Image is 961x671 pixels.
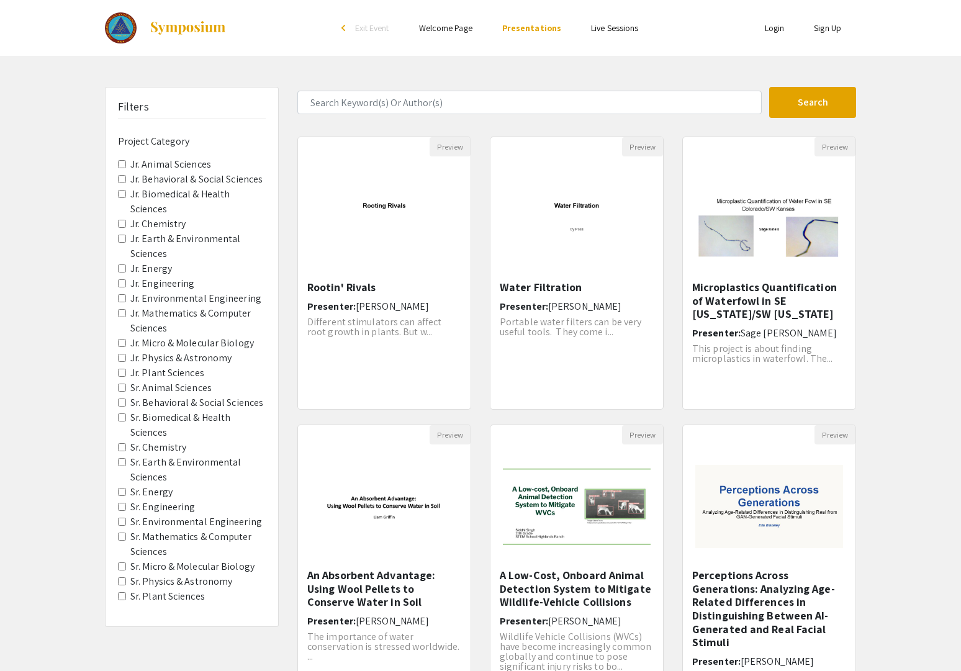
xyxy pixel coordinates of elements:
[130,455,266,485] label: Sr. Earth & Environmental Sciences
[683,164,855,272] img: <p>Microplastics Quantification of Waterfowl in SE Colorado/SW Kansas</p>
[741,655,814,668] span: [PERSON_NAME]
[356,615,429,628] span: [PERSON_NAME]
[118,135,266,147] h6: Project Category
[741,326,837,340] span: Sage [PERSON_NAME]
[356,300,429,313] span: [PERSON_NAME]
[692,281,846,321] h5: Microplastics Quantification of Waterfowl in SE [US_STATE]/SW [US_STATE]
[490,164,663,272] img: <p>Water Filtration</p>
[341,24,349,32] div: arrow_back_ios
[130,306,266,336] label: Jr. Mathematics & Computer Sciences
[692,569,846,649] h5: Perceptions Across Generations: Analyzing Age-Related Differences in Distinguishing Between AI-Ge...
[500,569,654,609] h5: A Low-Cost, Onboard Animal Detection System to Mitigate Wildlife-Vehicle Collisions
[490,453,663,561] img: <p>A Low-Cost, Onboard Animal Detection System to Mitigate Wildlife-Vehicle Collisions</p>
[430,137,471,156] button: Preview
[692,342,832,365] span: This project is about finding microplastics in waterfowl. The...
[307,315,441,338] span: Different stimulators can affect root growth in plants. But w...
[419,22,472,34] a: Welcome Page
[548,615,621,628] span: [PERSON_NAME]
[130,232,266,261] label: Jr. Earth & Environmental Sciences
[130,559,255,574] label: Sr. Micro & Molecular Biology
[130,589,205,604] label: Sr. Plant Sciences
[502,22,561,34] a: Presentations
[130,366,204,381] label: Jr. Plant Sciences
[692,655,846,667] h6: Presenter:
[548,300,621,313] span: [PERSON_NAME]
[814,22,841,34] a: Sign Up
[130,485,173,500] label: Sr. Energy
[814,425,855,444] button: Preview
[149,20,227,35] img: Symposium by ForagerOne
[622,137,663,156] button: Preview
[307,630,460,663] span: The importance of water conservation is stressed worldwide. ...
[307,615,461,627] h6: Presenter:
[591,22,638,34] a: Live Sessions
[500,315,641,338] span: Portable water filters can be very useful tools. They come i...
[130,336,254,351] label: Jr. Micro & Molecular Biology
[355,22,389,34] span: Exit Event
[130,410,266,440] label: Sr. Biomedical & Health Sciences
[814,137,855,156] button: Preview
[622,425,663,444] button: Preview
[130,187,266,217] label: Jr. Biomedical & Health Sciences
[490,137,664,410] div: Open Presentation <p>Water Filtration</p>
[118,100,149,114] h5: Filters
[105,12,227,43] a: 2025 Colorado Science and Engineering Fair
[130,395,263,410] label: Sr. Behavioral & Social Sciences
[130,574,232,589] label: Sr. Physics & Astronomy
[500,300,654,312] h6: Presenter:
[298,453,471,561] img: <p>An Absorbent Advantage: Using Wool Pellets to Conserve Water in Soil</p>
[769,87,856,118] button: Search
[765,22,785,34] a: Login
[500,281,654,294] h5: Water Filtration
[130,261,172,276] label: Jr. Energy
[130,515,262,529] label: Sr. Environmental Engineering
[297,91,762,114] input: Search Keyword(s) Or Author(s)
[430,425,471,444] button: Preview
[105,12,137,43] img: 2025 Colorado Science and Engineering Fair
[307,281,461,294] h5: Rootin' Rivals
[500,615,654,627] h6: Presenter:
[692,327,846,339] h6: Presenter:
[298,164,471,272] img: <p>Rootin' Rivals</p>
[683,453,855,561] img: <p><strong style="background-color: transparent; color: rgb(0, 0, 0);">Perceptions Across Generat...
[130,381,212,395] label: Sr. Animal Sciences
[130,157,211,172] label: Jr. Animal Sciences
[307,569,461,609] h5: An Absorbent Advantage: Using Wool Pellets to Conserve Water in Soil
[307,300,461,312] h6: Presenter:
[297,137,471,410] div: Open Presentation <p>Rootin' Rivals</p>
[130,529,266,559] label: Sr. Mathematics & Computer Sciences
[130,291,261,306] label: Jr. Environmental Engineering
[130,217,186,232] label: Jr. Chemistry
[682,137,856,410] div: Open Presentation <p>Microplastics Quantification of Waterfowl in SE Colorado/SW Kansas</p>
[130,172,263,187] label: Jr. Behavioral & Social Sciences
[9,615,53,662] iframe: Chat
[130,276,195,291] label: Jr. Engineering
[130,500,196,515] label: Sr. Engineering
[130,440,186,455] label: Sr. Chemistry
[130,351,232,366] label: Jr. Physics & Astronomy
